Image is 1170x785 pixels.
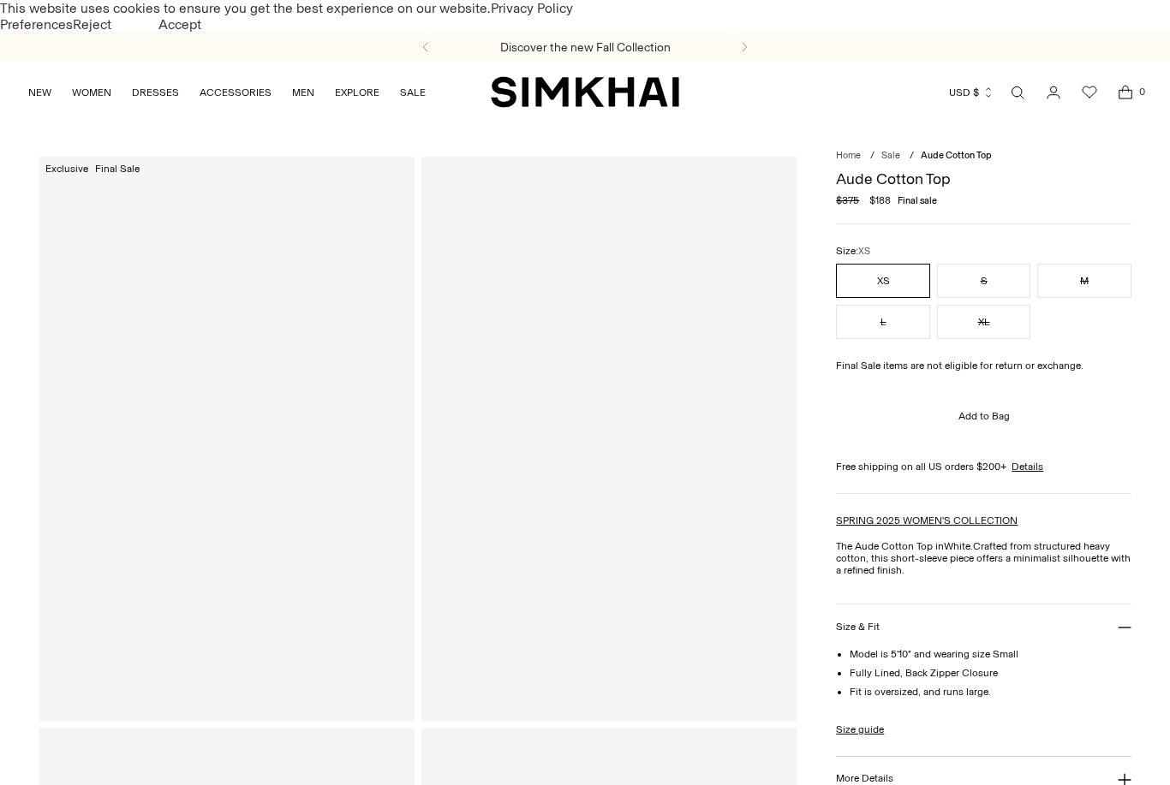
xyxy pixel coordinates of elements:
label: Size: [836,245,870,257]
span: Add to Bag [958,410,1010,422]
span: 0 [1134,84,1149,99]
nav: breadcrumbs [836,150,1131,161]
div: Free shipping on all US orders $200+ [836,461,1131,473]
span: Aude Cotton Top [921,150,992,161]
button: L [836,305,930,339]
button: Accept [111,16,248,33]
button: Add to Bag [836,395,1131,437]
a: SIMKHAI [491,75,679,109]
button: S [937,264,1031,298]
li: Fit is oversized, and runs large. [850,686,1131,698]
s: $375 [836,194,859,206]
span: $188 [869,194,891,206]
li: Fully Lined, Back Zipper Closure [850,667,1131,679]
a: Sale [881,150,900,161]
a: Go to the account page [1036,75,1071,110]
strong: Final Sale items are not eligible for return or exchange. [836,360,1083,372]
a: Wishlist [1072,75,1107,110]
button: XL [937,305,1031,339]
a: Details [1012,461,1043,473]
a: Discover the new Fall Collection [500,40,671,55]
span: XS [858,246,870,257]
button: M [1037,264,1131,298]
strong: White. [944,540,973,552]
button: XS [836,264,930,298]
li: Model is 5'10" and wearing size Small [850,648,1131,660]
h3: Size & Fit [836,621,880,633]
a: Open search modal [1000,75,1035,110]
a: Home [836,150,861,161]
a: Aude Cotton Top [421,157,797,721]
h1: Aude Cotton Top [836,171,1131,187]
div: / [910,150,914,161]
a: ACCESSORIES [200,74,272,111]
a: Size guide [836,723,884,735]
button: Reject [73,16,111,33]
a: Open cart modal [1108,75,1143,110]
a: DRESSES [132,74,179,111]
a: EXPLORE [335,74,379,111]
h3: More Details [836,772,893,784]
p: The Aude Cotton Top in Crafted from structured heavy cotton, this short-sleeve piece offers a min... [836,540,1131,576]
a: SALE [400,74,426,111]
a: SPRING 2025 WOMEN'S COLLECTION [836,514,1018,526]
button: USD $ [949,74,994,111]
a: MEN [292,74,314,111]
a: NEW [28,74,51,111]
button: Size & Fit [836,604,1131,648]
div: / [870,150,875,161]
a: Aude Cotton Top [39,157,415,721]
a: WOMEN [72,74,111,111]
